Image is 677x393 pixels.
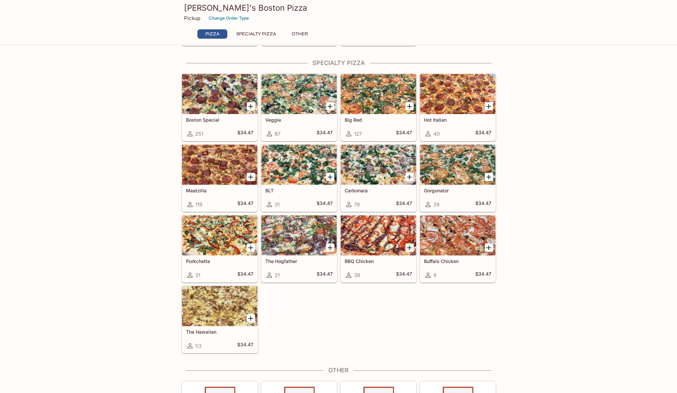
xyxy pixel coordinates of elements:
[182,145,257,185] div: Meatzilla
[261,74,337,114] div: Veggie
[396,200,412,208] h5: $34.47
[186,188,253,193] h5: Meatzilla
[345,258,412,264] h5: BBQ Chicken
[420,215,496,282] a: Buffalo Chicken9$34.47
[420,145,495,185] div: Gorgonator
[186,117,253,123] h5: Boston Special
[326,102,334,110] button: Add Veggie
[182,215,258,282] a: Porkchetta21$34.47
[197,29,227,39] button: Pizza
[181,59,496,67] h4: Specialty Pizza
[186,329,253,335] h5: The Hawaiian
[182,74,258,141] a: Boston Special251$34.47
[247,314,255,322] button: Add The Hawaiian
[354,272,360,278] span: 39
[354,201,360,208] span: 79
[424,258,491,264] h5: Buffalo Chicken
[275,272,280,278] span: 21
[182,74,257,114] div: Boston Special
[405,173,414,181] button: Add Carbonara
[261,215,337,282] a: The Hogfather21$34.47
[340,74,416,141] a: Big Red127$34.47
[424,117,491,123] h5: Hot Italian
[265,258,333,264] h5: The Hogfather
[326,173,334,181] button: Add BLT
[341,74,416,114] div: Big Red
[261,74,337,141] a: Veggie87$34.47
[424,188,491,193] h5: Gorgonator
[341,145,416,185] div: Carbonara
[420,215,495,255] div: Buffalo Chicken
[341,215,416,255] div: BBQ Chicken
[475,130,491,138] h5: $34.47
[317,200,333,208] h5: $34.47
[317,271,333,279] h5: $34.47
[345,188,412,193] h5: Carbonara
[247,243,255,252] button: Add Porkchetta
[261,215,337,255] div: The Hogfather
[433,272,436,278] span: 9
[182,286,257,326] div: The Hawaiian
[261,145,337,185] div: BLT
[195,343,201,349] span: 53
[340,215,416,282] a: BBQ Chicken39$34.47
[340,144,416,212] a: Carbonara79$34.47
[195,272,200,278] span: 21
[184,3,493,13] h3: [PERSON_NAME]'s Boston Pizza
[237,200,253,208] h5: $34.47
[206,13,252,23] button: Change Order Type
[485,243,493,252] button: Add Buffalo Chicken
[433,201,439,208] span: 29
[182,286,258,353] a: The Hawaiian53$34.47
[233,29,280,39] button: Specialty Pizza
[275,131,280,137] span: 87
[345,117,412,123] h5: Big Red
[237,130,253,138] h5: $34.47
[275,201,280,208] span: 31
[405,243,414,252] button: Add BBQ Chicken
[326,243,334,252] button: Add The Hogfather
[265,188,333,193] h5: BLT
[433,131,440,137] span: 40
[237,271,253,279] h5: $34.47
[396,130,412,138] h5: $34.47
[237,342,253,350] h5: $34.47
[184,15,200,21] p: Pickup
[485,102,493,110] button: Add Hot Italian
[317,130,333,138] h5: $34.47
[405,102,414,110] button: Add Big Red
[195,131,203,137] span: 251
[420,74,496,141] a: Hot Italian40$34.47
[420,74,495,114] div: Hot Italian
[247,173,255,181] button: Add Meatzilla
[182,215,257,255] div: Porkchetta
[354,131,362,137] span: 127
[396,271,412,279] h5: $34.47
[420,144,496,212] a: Gorgonator29$34.47
[485,173,493,181] button: Add Gorgonator
[285,29,315,39] button: Other
[475,200,491,208] h5: $34.47
[181,367,496,374] h4: Other
[186,258,253,264] h5: Porkchetta
[247,102,255,110] button: Add Boston Special
[261,144,337,212] a: BLT31$34.47
[265,117,333,123] h5: Veggie
[182,144,258,212] a: Meatzilla119$34.47
[475,271,491,279] h5: $34.47
[195,201,202,208] span: 119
